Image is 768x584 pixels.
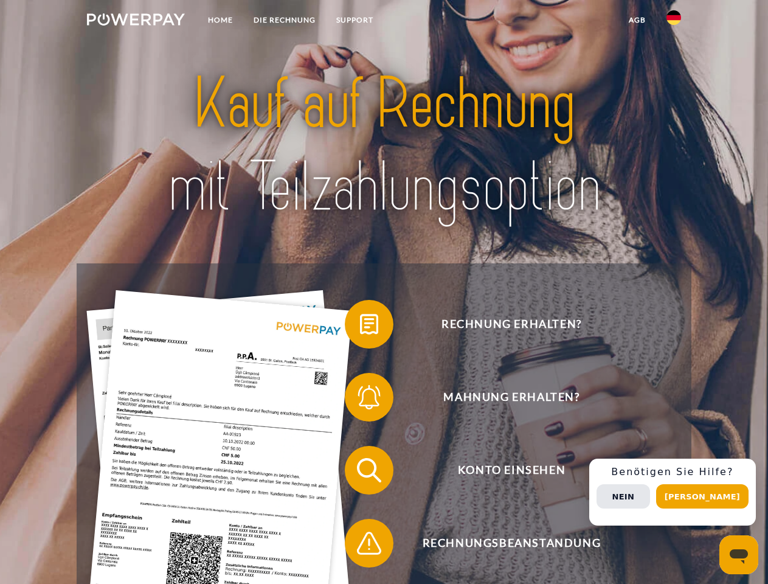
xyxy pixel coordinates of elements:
a: DIE RECHNUNG [243,9,326,31]
img: qb_search.svg [354,455,384,485]
img: title-powerpay_de.svg [116,58,652,233]
a: agb [618,9,656,31]
span: Rechnungsbeanstandung [362,519,660,568]
img: de [666,10,681,25]
img: logo-powerpay-white.svg [87,13,185,26]
button: Nein [597,484,650,509]
h3: Benötigen Sie Hilfe? [597,466,749,478]
iframe: Schaltfläche zum Öffnen des Messaging-Fensters [719,535,758,574]
a: SUPPORT [326,9,384,31]
img: qb_bell.svg [354,382,384,412]
div: Schnellhilfe [589,459,756,526]
button: Rechnung erhalten? [345,300,661,349]
img: qb_bill.svg [354,309,384,339]
span: Rechnung erhalten? [362,300,660,349]
button: Mahnung erhalten? [345,373,661,422]
span: Konto einsehen [362,446,660,495]
button: Konto einsehen [345,446,661,495]
button: Rechnungsbeanstandung [345,519,661,568]
button: [PERSON_NAME] [656,484,749,509]
img: qb_warning.svg [354,528,384,558]
a: Home [198,9,243,31]
span: Mahnung erhalten? [362,373,660,422]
